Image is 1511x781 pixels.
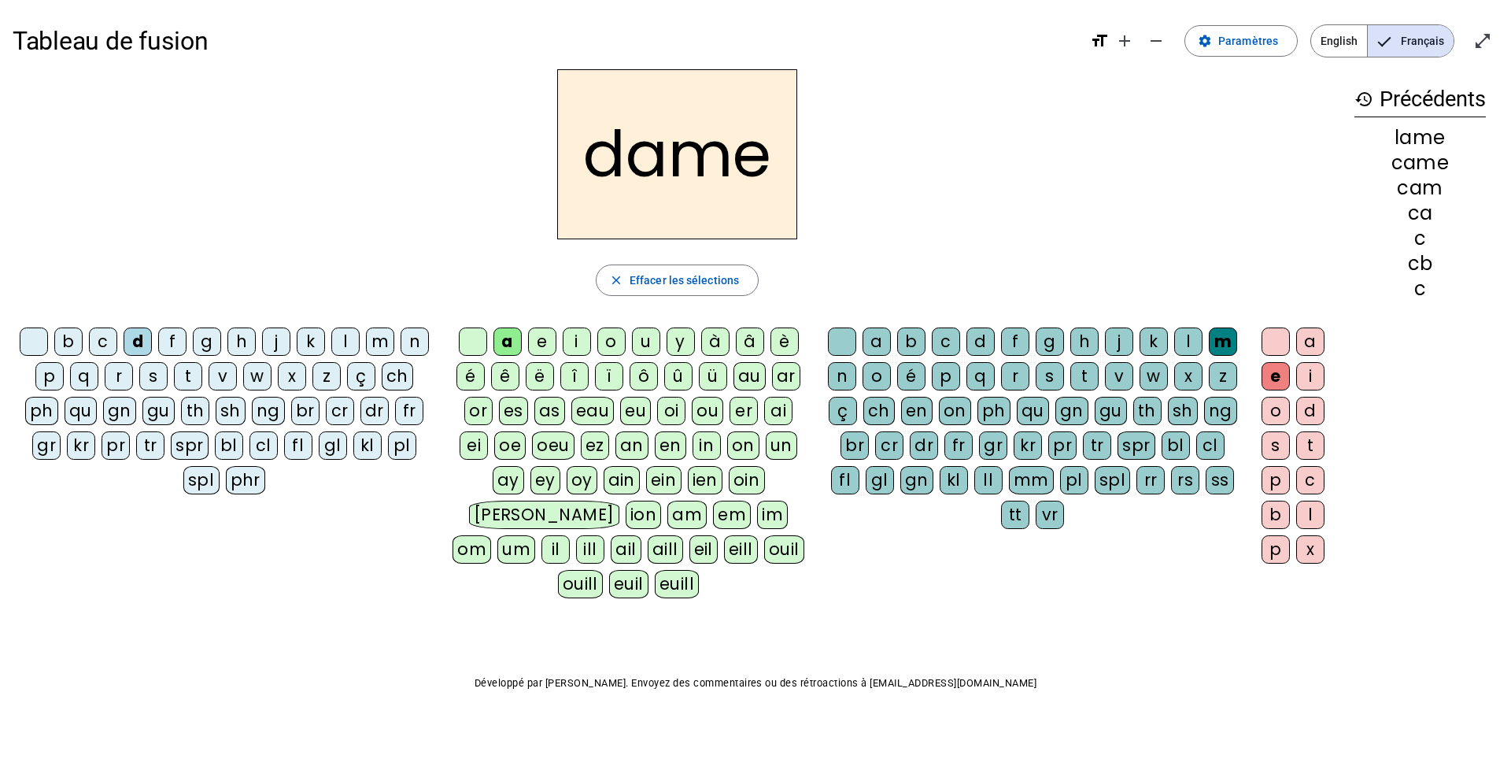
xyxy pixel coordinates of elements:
div: cr [326,397,354,425]
div: pl [1060,466,1088,494]
div: h [227,328,256,356]
div: eu [620,397,651,425]
div: sh [216,397,246,425]
div: g [193,328,221,356]
div: b [897,328,925,356]
div: ng [1204,397,1237,425]
div: en [655,431,686,460]
div: f [158,328,187,356]
div: fr [395,397,423,425]
div: s [1036,362,1064,390]
div: ion [626,501,662,529]
div: ein [646,466,682,494]
div: oin [729,466,765,494]
div: q [966,362,995,390]
div: e [528,328,556,356]
div: aill [648,535,683,564]
div: en [901,397,933,425]
div: dr [910,431,938,460]
div: oe [494,431,526,460]
div: fr [944,431,973,460]
div: un [766,431,797,460]
div: ei [460,431,488,460]
div: r [105,362,133,390]
div: y [667,328,695,356]
div: c [932,328,960,356]
div: kr [1014,431,1042,460]
div: h [1070,328,1099,356]
div: p [1262,466,1290,494]
div: dr [360,397,389,425]
div: sh [1168,397,1198,425]
div: l [331,328,360,356]
div: e [1262,362,1290,390]
div: oeu [532,431,574,460]
div: ng [252,397,285,425]
div: c [1354,279,1486,298]
button: Entrer en plein écran [1467,25,1498,57]
div: tt [1001,501,1029,529]
div: ey [530,466,560,494]
h3: Précédents [1354,82,1486,117]
div: s [1262,431,1290,460]
div: ail [611,535,641,564]
div: om [453,535,491,564]
div: eil [689,535,719,564]
div: mm [1009,466,1054,494]
div: p [932,362,960,390]
div: fl [831,466,859,494]
div: é [456,362,485,390]
div: j [262,328,290,356]
div: ai [764,397,792,425]
div: ain [604,466,641,494]
div: g [1036,328,1064,356]
div: ez [581,431,609,460]
mat-button-toggle-group: Language selection [1310,24,1454,57]
div: à [701,328,730,356]
div: oi [657,397,685,425]
div: spr [1118,431,1155,460]
div: qu [1017,397,1049,425]
mat-icon: open_in_full [1473,31,1492,50]
div: au [733,362,766,390]
div: gu [142,397,175,425]
div: ar [772,362,800,390]
p: Développé par [PERSON_NAME]. Envoyez des commentaires ou des rétroactions à [EMAIL_ADDRESS][DOMAI... [13,674,1498,693]
mat-icon: add [1115,31,1134,50]
mat-icon: settings [1198,34,1212,48]
span: Paramètres [1218,31,1278,50]
div: q [70,362,98,390]
div: z [1209,362,1237,390]
div: j [1105,328,1133,356]
h2: dame [557,69,797,239]
div: es [499,397,528,425]
div: on [939,397,971,425]
div: [PERSON_NAME] [469,501,619,529]
div: pr [1048,431,1077,460]
div: k [297,328,325,356]
div: f [1001,328,1029,356]
div: qu [65,397,97,425]
div: é [897,362,925,390]
div: s [139,362,168,390]
div: pr [102,431,130,460]
div: phr [226,466,266,494]
div: w [1140,362,1168,390]
span: Français [1368,25,1454,57]
div: c [1354,229,1486,248]
div: o [1262,397,1290,425]
div: m [366,328,394,356]
div: b [54,328,83,356]
div: gn [103,397,136,425]
div: br [291,397,320,425]
div: c [89,328,117,356]
div: d [1296,397,1324,425]
button: Effacer les sélections [596,265,759,296]
div: kl [940,466,968,494]
div: o [597,328,626,356]
button: Paramètres [1184,25,1298,57]
div: r [1001,362,1029,390]
h1: Tableau de fusion [13,16,1077,66]
div: euil [609,570,648,598]
div: ü [699,362,727,390]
